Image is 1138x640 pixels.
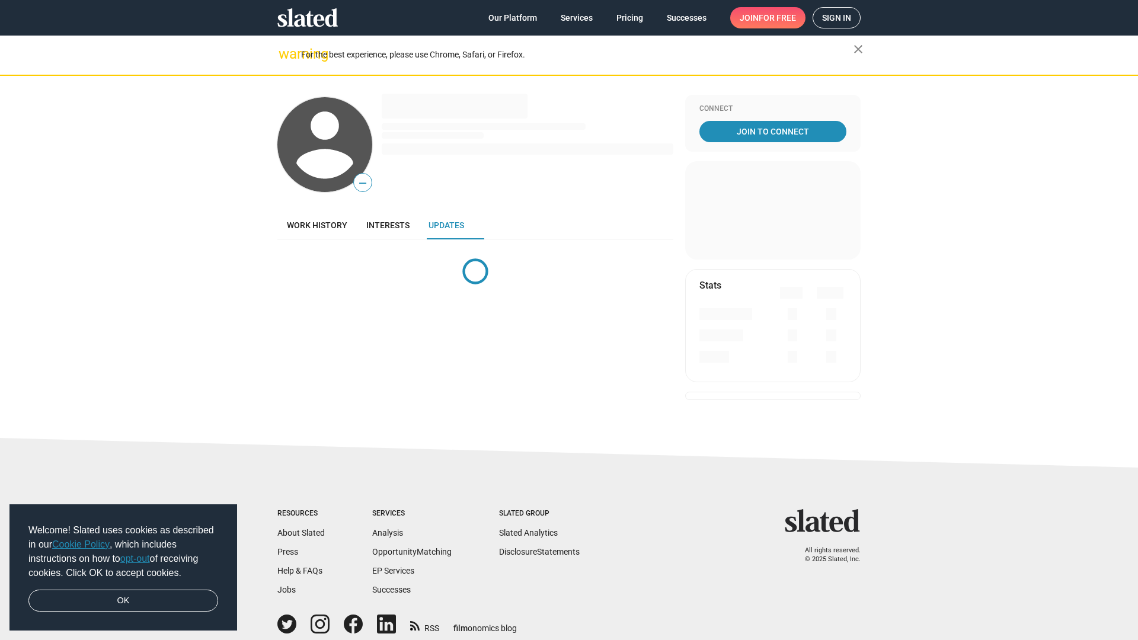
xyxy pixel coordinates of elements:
a: Sign in [813,7,861,28]
span: Interests [366,220,410,230]
a: Jobs [277,585,296,594]
a: Successes [657,7,716,28]
span: film [453,623,468,633]
div: Slated Group [499,509,580,519]
a: Services [551,7,602,28]
a: Analysis [372,528,403,537]
a: dismiss cookie message [28,590,218,612]
mat-icon: warning [279,47,293,61]
a: Help & FAQs [277,566,322,575]
mat-icon: close [851,42,865,56]
p: All rights reserved. © 2025 Slated, Inc. [792,546,861,564]
span: — [354,175,372,191]
a: Slated Analytics [499,528,558,537]
span: Services [561,7,593,28]
a: OpportunityMatching [372,547,452,556]
a: About Slated [277,528,325,537]
div: Connect [699,104,846,114]
a: Work history [277,211,357,239]
a: Join To Connect [699,121,846,142]
a: filmonomics blog [453,613,517,634]
a: Interests [357,211,419,239]
a: Press [277,547,298,556]
span: for free [759,7,796,28]
a: DisclosureStatements [499,547,580,556]
a: Pricing [607,7,653,28]
a: Cookie Policy [52,539,110,549]
span: Pricing [616,7,643,28]
a: Joinfor free [730,7,805,28]
a: Successes [372,585,411,594]
div: Services [372,509,452,519]
a: RSS [410,616,439,634]
a: Our Platform [479,7,546,28]
a: EP Services [372,566,414,575]
mat-card-title: Stats [699,279,721,292]
span: Join [740,7,796,28]
span: Work history [287,220,347,230]
div: cookieconsent [9,504,237,631]
span: Join To Connect [702,121,844,142]
a: Updates [419,211,474,239]
span: Welcome! Slated uses cookies as described in our , which includes instructions on how to of recei... [28,523,218,580]
div: Resources [277,509,325,519]
span: Successes [667,7,707,28]
div: For the best experience, please use Chrome, Safari, or Firefox. [301,47,853,63]
span: Updates [429,220,464,230]
span: Sign in [822,8,851,28]
a: opt-out [120,553,150,564]
span: Our Platform [488,7,537,28]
